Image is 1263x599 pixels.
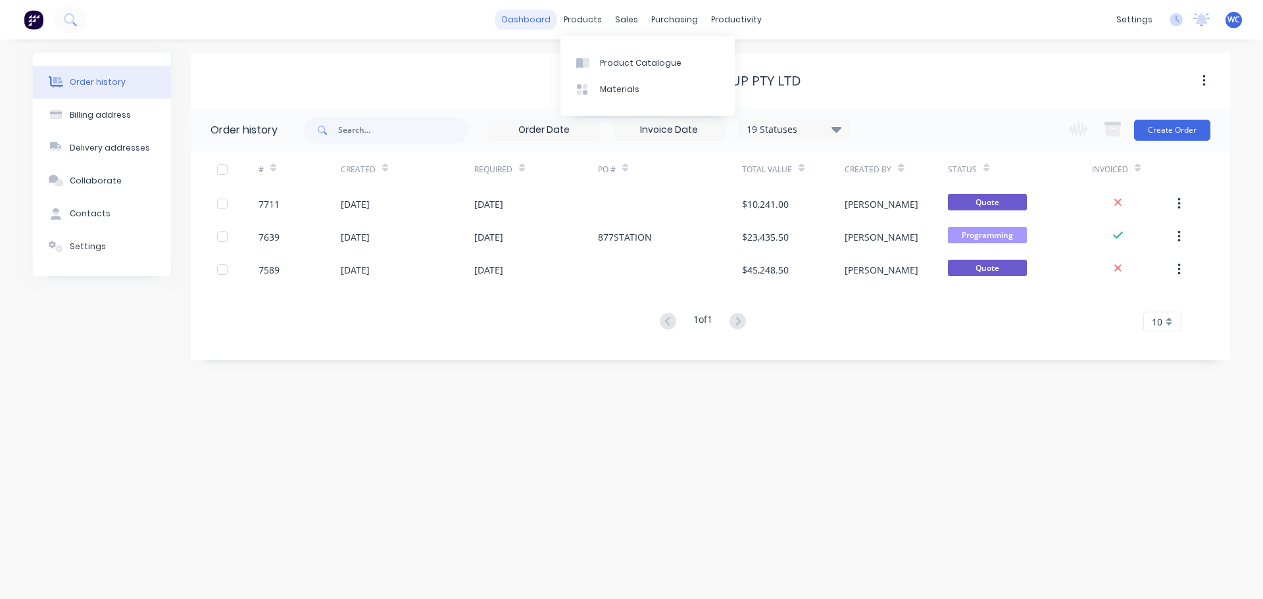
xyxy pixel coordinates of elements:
a: dashboard [495,10,557,30]
input: Invoice Date [614,120,724,140]
div: Status [948,151,1092,187]
span: Programming [948,227,1027,243]
div: $45,248.50 [742,263,789,277]
div: Created By [845,164,891,176]
span: WC [1227,14,1240,26]
div: Created [341,151,474,187]
div: Delivery addresses [70,142,150,154]
img: Factory [24,10,43,30]
a: Materials [560,76,735,103]
div: [DATE] [341,263,370,277]
button: Settings [33,230,171,263]
div: Settings [70,241,106,252]
div: Invoiced [1092,151,1174,187]
div: 1 of 1 [693,312,712,331]
div: $10,241.00 [742,197,789,211]
div: PO # [598,151,742,187]
div: Status [948,164,977,176]
button: Create Order [1134,120,1210,141]
div: Materials [600,84,639,95]
div: # [259,151,341,187]
span: Quote [948,194,1027,210]
a: Product Catalogue [560,49,735,76]
div: [DATE] [474,263,503,277]
div: Collaborate [70,175,122,187]
div: 7711 [259,197,280,211]
input: Order Date [489,120,599,140]
div: Invoiced [1092,164,1128,176]
div: 877STATION [598,230,652,244]
div: productivity [705,10,768,30]
div: Billing address [70,109,131,121]
span: 10 [1152,315,1162,329]
div: Created By [845,151,947,187]
div: Order history [70,76,126,88]
div: [DATE] [341,230,370,244]
div: PO # [598,164,616,176]
div: [PERSON_NAME] [845,230,918,244]
button: Delivery addresses [33,132,171,164]
div: [DATE] [341,197,370,211]
div: Required [474,151,598,187]
button: Order history [33,66,171,99]
div: Total Value [742,164,792,176]
div: Contacts [70,208,111,220]
div: [PERSON_NAME] [845,263,918,277]
span: Quote [948,260,1027,276]
div: [PERSON_NAME] [845,197,918,211]
div: settings [1110,10,1159,30]
div: sales [608,10,645,30]
div: 19 Statuses [739,122,849,137]
div: 7639 [259,230,280,244]
div: Required [474,164,512,176]
div: products [557,10,608,30]
div: Order history [210,122,278,138]
div: Total Value [742,151,845,187]
div: # [259,164,264,176]
div: 7589 [259,263,280,277]
button: Contacts [33,197,171,230]
button: Collaborate [33,164,171,197]
input: Search... [338,117,468,143]
div: Created [341,164,376,176]
div: Product Catalogue [600,57,681,69]
div: $23,435.50 [742,230,789,244]
div: [DATE] [474,230,503,244]
div: [DATE] [474,197,503,211]
button: Billing address [33,99,171,132]
div: purchasing [645,10,705,30]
